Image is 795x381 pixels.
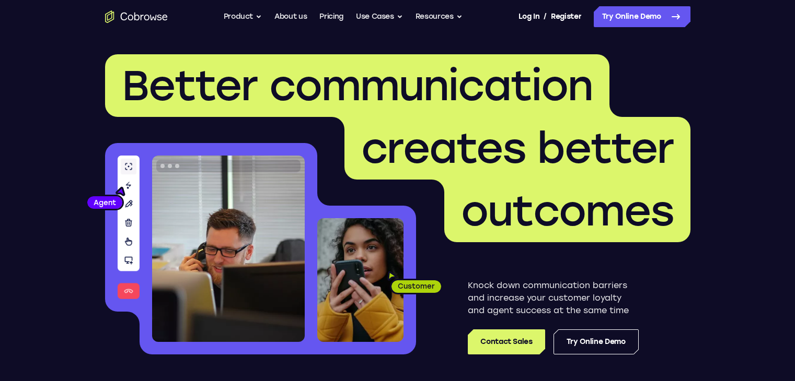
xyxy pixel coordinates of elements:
[274,6,307,27] a: About us
[356,6,403,27] button: Use Cases
[317,218,404,342] img: A customer holding their phone
[361,123,674,173] span: creates better
[461,186,674,236] span: outcomes
[416,6,463,27] button: Resources
[468,329,545,354] a: Contact Sales
[122,61,593,111] span: Better communication
[224,6,262,27] button: Product
[554,329,639,354] a: Try Online Demo
[152,156,305,342] img: A customer support agent talking on the phone
[468,279,639,317] p: Knock down communication barriers and increase your customer loyalty and agent success at the sam...
[594,6,690,27] a: Try Online Demo
[105,10,168,23] a: Go to the home page
[319,6,343,27] a: Pricing
[551,6,581,27] a: Register
[519,6,539,27] a: Log In
[544,10,547,23] span: /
